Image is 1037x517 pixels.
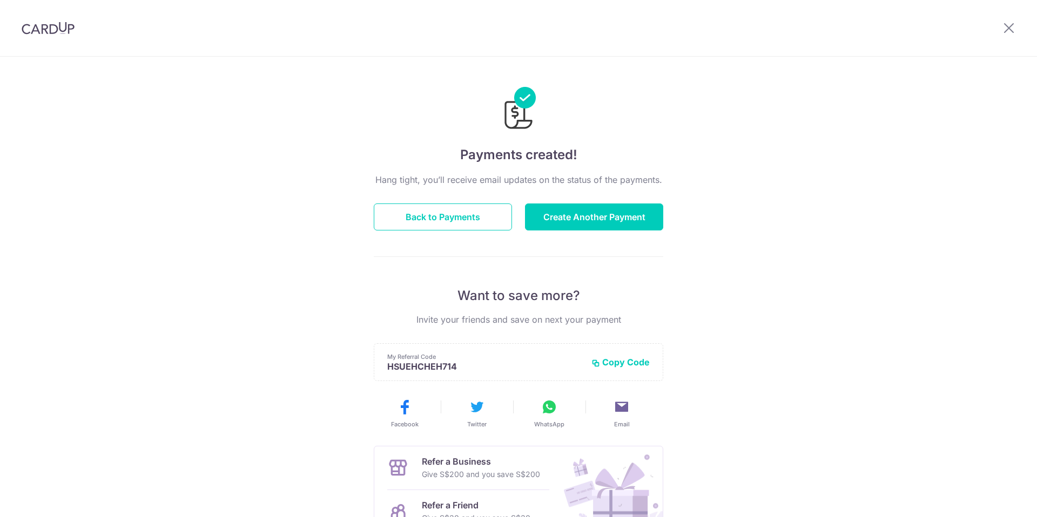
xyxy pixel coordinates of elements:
h4: Payments created! [374,145,663,165]
span: WhatsApp [534,420,564,428]
span: Twitter [467,420,487,428]
p: Invite your friends and save on next your payment [374,313,663,326]
button: Back to Payments [374,203,512,230]
p: HSUEHCHEH714 [387,361,583,372]
span: Email [614,420,630,428]
p: Want to save more? [374,287,663,304]
button: WhatsApp [517,398,581,428]
p: Hang tight, you’ll receive email updates on the status of the payments. [374,173,663,186]
p: My Referral Code [387,352,583,361]
p: Give S$200 and you save S$200 [422,468,540,481]
img: CardUp [22,22,75,35]
button: Copy Code [591,357,650,368]
p: Refer a Business [422,455,540,468]
button: Email [590,398,654,428]
img: Payments [501,87,536,132]
button: Facebook [373,398,436,428]
button: Create Another Payment [525,203,663,230]
p: Refer a Friend [422,499,530,512]
button: Twitter [445,398,509,428]
span: Facebook [391,420,419,428]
